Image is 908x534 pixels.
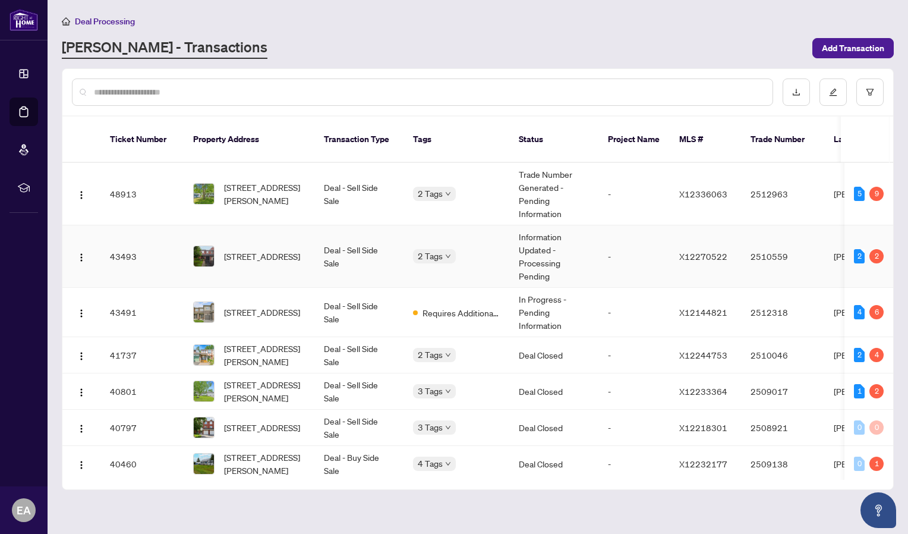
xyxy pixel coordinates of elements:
td: - [598,288,670,337]
button: edit [819,78,847,106]
img: Logo [77,190,86,200]
td: - [598,337,670,373]
span: [STREET_ADDRESS] [224,250,300,263]
td: 41737 [100,337,184,373]
th: Status [509,117,598,163]
span: [STREET_ADDRESS][PERSON_NAME] [224,342,305,368]
div: 0 [869,420,884,435]
div: 4 [854,305,865,319]
td: 2509017 [741,373,824,410]
img: thumbnail-img [194,454,214,474]
span: [STREET_ADDRESS] [224,306,300,319]
span: EA [17,502,31,519]
span: 3 Tags [418,420,443,434]
span: down [445,191,451,197]
div: 1 [854,384,865,398]
td: 2510559 [741,225,824,288]
td: Deal - Buy Side Sale [314,446,403,482]
span: download [792,88,800,96]
span: [STREET_ADDRESS] [224,421,300,434]
span: 2 Tags [418,348,443,362]
img: logo [10,9,38,31]
img: Logo [77,253,86,262]
button: Logo [72,382,91,401]
div: 6 [869,305,884,319]
td: - [598,225,670,288]
span: 3 Tags [418,384,443,398]
span: X12232177 [679,458,727,469]
span: down [445,352,451,358]
td: 40797 [100,410,184,446]
td: - [598,163,670,225]
span: Deal Processing [75,16,135,27]
div: 2 [869,249,884,263]
td: Deal - Sell Side Sale [314,288,403,337]
button: Open asap [860,492,896,528]
a: [PERSON_NAME] - Transactions [62,37,267,59]
td: Deal - Sell Side Sale [314,373,403,410]
img: Logo [77,388,86,397]
td: Deal Closed [509,446,598,482]
td: Deal Closed [509,410,598,446]
img: Logo [77,424,86,434]
img: thumbnail-img [194,381,214,401]
td: Deal Closed [509,373,598,410]
span: Add Transaction [822,39,884,58]
td: Deal - Sell Side Sale [314,225,403,288]
span: Requires Additional Docs [423,306,500,319]
div: 2 [854,348,865,362]
div: 0 [854,420,865,435]
span: [STREET_ADDRESS][PERSON_NAME] [224,451,305,477]
th: Project Name [598,117,670,163]
td: - [598,373,670,410]
td: 2508921 [741,410,824,446]
span: 2 Tags [418,249,443,263]
td: In Progress - Pending Information [509,288,598,337]
th: Property Address [184,117,314,163]
div: 5 [854,187,865,201]
div: 2 [869,384,884,398]
td: 2509138 [741,446,824,482]
span: down [445,253,451,259]
td: 43493 [100,225,184,288]
img: Logo [77,460,86,470]
div: 1 [869,457,884,471]
span: [STREET_ADDRESS][PERSON_NAME] [224,378,305,404]
td: Information Updated - Processing Pending [509,225,598,288]
span: edit [829,88,837,96]
span: [STREET_ADDRESS][PERSON_NAME] [224,181,305,207]
img: thumbnail-img [194,184,214,204]
button: Logo [72,184,91,203]
span: X12218301 [679,422,727,433]
span: X12270522 [679,251,727,262]
td: Deal - Sell Side Sale [314,337,403,373]
span: down [445,425,451,431]
span: 2 Tags [418,187,443,200]
button: download [783,78,810,106]
button: Logo [72,418,91,437]
th: MLS # [670,117,741,163]
th: Ticket Number [100,117,184,163]
img: Logo [77,309,86,318]
td: Deal - Sell Side Sale [314,163,403,225]
button: Logo [72,303,91,322]
span: X12233364 [679,386,727,397]
button: Logo [72,345,91,365]
td: 40460 [100,446,184,482]
th: Tags [403,117,509,163]
span: X12336063 [679,189,727,199]
span: filter [866,88,874,96]
img: thumbnail-img [194,246,214,266]
div: 4 [869,348,884,362]
td: - [598,446,670,482]
span: X12144821 [679,307,727,318]
button: Add Transaction [812,38,894,58]
span: 4 Tags [418,457,443,470]
button: Logo [72,247,91,266]
img: thumbnail-img [194,345,214,365]
th: Transaction Type [314,117,403,163]
td: Deal - Sell Side Sale [314,410,403,446]
span: X12244753 [679,350,727,360]
span: down [445,388,451,394]
td: Deal Closed [509,337,598,373]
